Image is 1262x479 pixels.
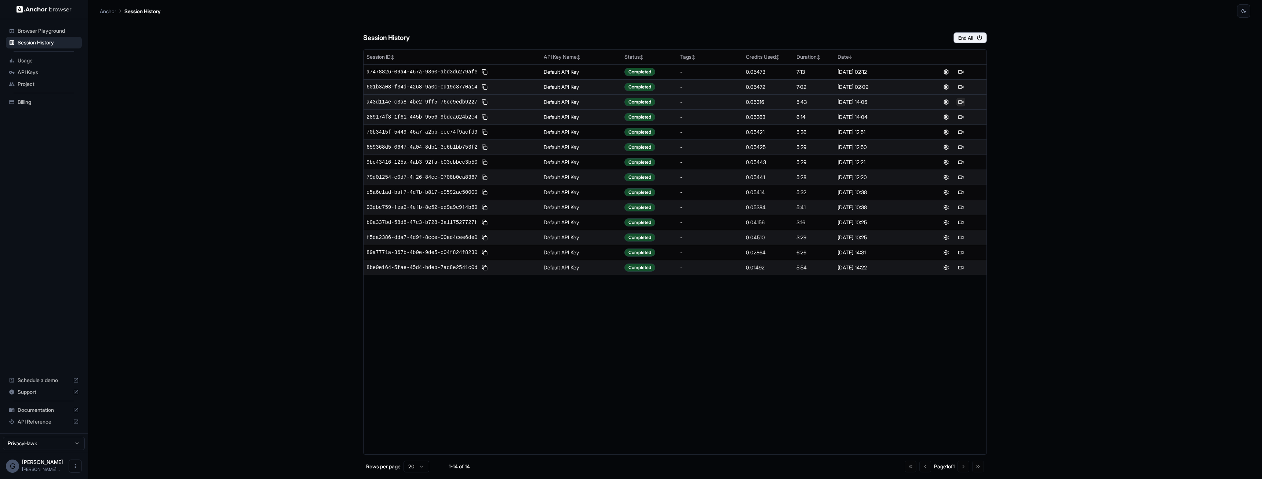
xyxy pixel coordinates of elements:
div: G [6,460,19,473]
div: [DATE] 10:25 [838,219,918,226]
div: - [680,234,740,241]
td: Default API Key [541,64,622,79]
p: Rows per page [366,463,401,470]
span: 289174f8-1f61-445b-9556-9bdea624b2e4 [366,113,477,121]
span: Usage [18,57,79,64]
span: ↕ [577,54,580,60]
div: [DATE] 14:31 [838,249,918,256]
span: a7478826-09a4-467a-9360-abd3d6279afe [366,68,477,76]
h6: Session History [363,33,410,43]
div: Completed [624,128,655,136]
div: 0.05414 [746,189,791,196]
div: - [680,144,740,151]
div: - [680,113,740,121]
span: 70b3415f-5449-46a7-a2bb-cee74f9acfd9 [366,128,477,136]
td: Default API Key [541,155,622,170]
span: geraldo@privacyhawk.com [22,467,60,472]
div: Completed [624,83,655,91]
div: [DATE] 12:20 [838,174,918,181]
span: ↕ [776,54,780,60]
div: Tags [680,53,740,61]
div: Date [838,53,918,61]
div: Usage [6,55,82,66]
div: - [680,174,740,181]
div: Session ID [366,53,538,61]
div: - [680,83,740,91]
span: ↕ [817,54,820,60]
div: 3:16 [796,219,832,226]
div: 5:28 [796,174,832,181]
div: [DATE] 10:38 [838,204,918,211]
div: API Key Name [544,53,619,61]
div: 5:32 [796,189,832,196]
div: [DATE] 14:05 [838,98,918,106]
div: - [680,264,740,271]
div: Completed [624,203,655,211]
span: 79d01254-c0d7-4f26-84ce-0708b0ca8367 [366,174,477,181]
span: 9bc43416-125a-4ab3-92fa-b03ebbec3b50 [366,159,477,166]
div: 0.04156 [746,219,791,226]
td: Default API Key [541,260,622,275]
span: f5da2386-dda7-4d9f-8cce-00ed4cee6de0 [366,234,477,241]
span: Session History [18,39,79,46]
div: - [680,128,740,136]
div: 0.05316 [746,98,791,106]
span: Schedule a demo [18,377,70,384]
td: Default API Key [541,200,622,215]
div: Completed [624,248,655,257]
div: Completed [624,173,655,181]
span: Browser Playground [18,27,79,35]
span: ↕ [391,54,394,60]
div: [DATE] 12:51 [838,128,918,136]
div: - [680,159,740,166]
span: Documentation [18,406,70,414]
div: 6:26 [796,249,832,256]
div: Browser Playground [6,25,82,37]
div: 0.05421 [746,128,791,136]
div: [DATE] 10:38 [838,189,918,196]
div: - [680,249,740,256]
div: 0.05425 [746,144,791,151]
div: 0.04510 [746,234,791,241]
td: Default API Key [541,139,622,155]
td: Default API Key [541,185,622,200]
div: 5:41 [796,204,832,211]
span: API Keys [18,69,79,76]
span: API Reference [18,418,70,425]
p: Anchor [100,7,116,15]
td: Default API Key [541,215,622,230]
div: 6:14 [796,113,832,121]
div: - [680,189,740,196]
td: Default API Key [541,94,622,109]
p: Session History [124,7,161,15]
div: Credits Used [746,53,791,61]
div: API Reference [6,416,82,428]
div: Schedule a demo [6,374,82,386]
span: e5a6e1ad-baf7-4d7b-b817-e9592ae50000 [366,189,477,196]
span: 93dbc759-fea2-4efb-8e52-ed9a9c9f4b69 [366,204,477,211]
div: 0.05443 [746,159,791,166]
span: b0a337bd-58d8-47c3-b728-3a117527727f [366,219,477,226]
div: 0.05363 [746,113,791,121]
div: 1-14 of 14 [441,463,478,470]
td: Default API Key [541,170,622,185]
div: [DATE] 02:12 [838,68,918,76]
span: 8be0e164-5fae-45d4-bdeb-7ac8e2541c0d [366,264,477,271]
div: Completed [624,264,655,272]
button: Open menu [69,460,82,473]
div: 5:43 [796,98,832,106]
div: [DATE] 10:25 [838,234,918,241]
div: - [680,68,740,76]
button: End All [953,32,987,43]
div: 3:29 [796,234,832,241]
div: - [680,204,740,211]
div: Page 1 of 1 [934,463,955,470]
div: 5:29 [796,159,832,166]
div: Completed [624,113,655,121]
div: Completed [624,68,655,76]
div: 0.05441 [746,174,791,181]
td: Default API Key [541,124,622,139]
span: Geraldo Salazar [22,459,63,465]
div: Support [6,386,82,398]
span: 659368d5-0647-4a04-8db1-3e6b1bb753f2 [366,144,477,151]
